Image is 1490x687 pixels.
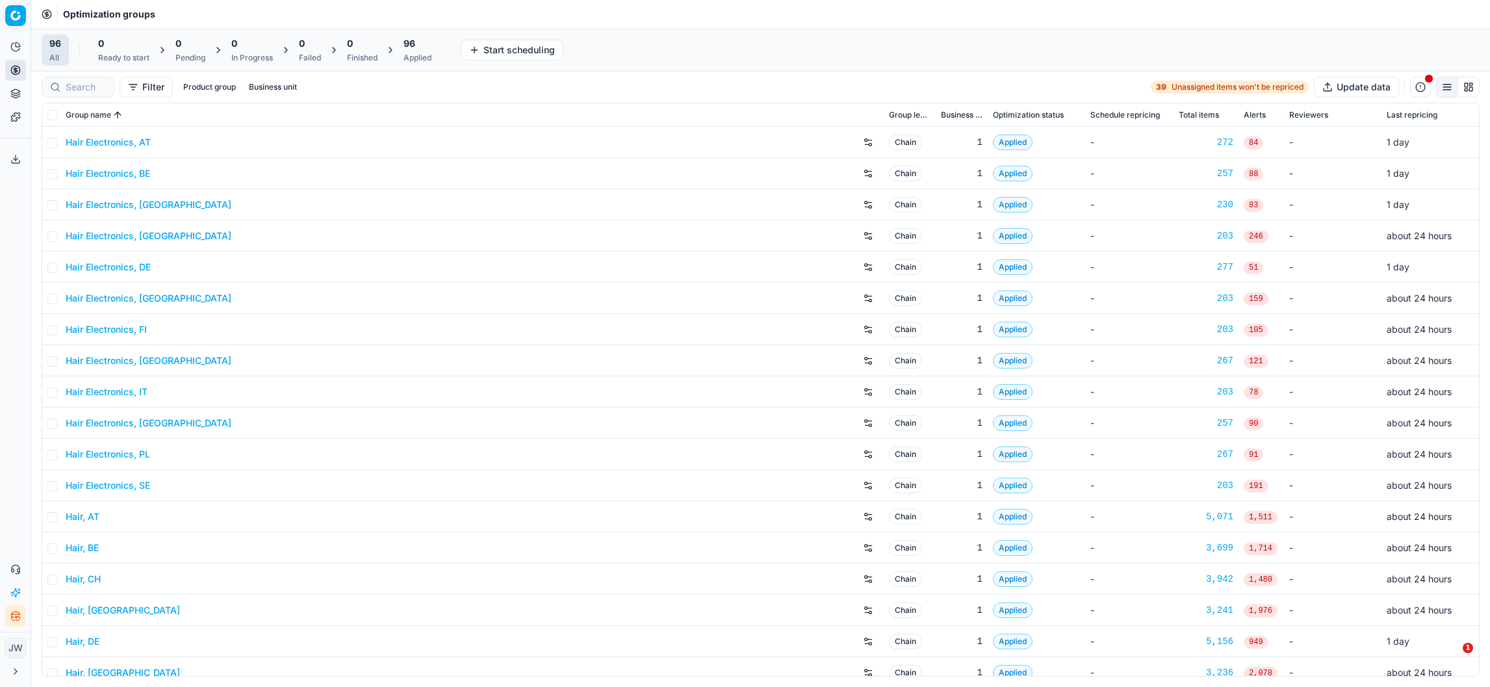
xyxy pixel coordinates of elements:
[1179,417,1233,430] a: 257
[1284,189,1381,220] td: -
[993,384,1033,400] span: Applied
[1156,82,1166,92] strong: 39
[941,292,983,305] div: 1
[1179,479,1233,492] a: 203
[889,291,922,306] span: Chain
[1085,158,1174,189] td: -
[1387,667,1452,678] span: about 24 hours
[1314,77,1399,97] button: Update data
[404,37,415,50] span: 96
[993,478,1033,493] span: Applied
[1244,417,1263,430] span: 90
[1244,261,1263,274] span: 51
[993,665,1033,681] span: Applied
[1085,283,1174,314] td: -
[1244,355,1268,368] span: 121
[1085,564,1174,595] td: -
[1085,595,1174,626] td: -
[993,197,1033,213] span: Applied
[1244,573,1278,586] span: 1,480
[941,573,983,586] div: 1
[1244,110,1266,120] span: Alerts
[404,53,431,63] div: Applied
[1085,252,1174,283] td: -
[1179,198,1233,211] a: 230
[941,261,983,274] div: 1
[941,110,983,120] span: Business unit
[1387,292,1452,304] span: about 24 hours
[1244,636,1268,649] span: 949
[1179,666,1233,679] a: 3,236
[1463,643,1473,653] span: 1
[63,8,155,21] nav: breadcrumb
[1387,604,1452,616] span: about 24 hours
[1387,417,1452,428] span: about 24 hours
[889,665,922,681] span: Chain
[1284,220,1381,252] td: -
[889,197,922,213] span: Chain
[1387,324,1452,335] span: about 24 hours
[1244,448,1263,461] span: 91
[993,291,1033,306] span: Applied
[889,322,922,337] span: Chain
[1387,230,1452,241] span: about 24 hours
[941,448,983,461] div: 1
[889,259,922,275] span: Chain
[1179,541,1233,554] div: 3,699
[1244,480,1268,493] span: 191
[941,229,983,242] div: 1
[889,415,922,431] span: Chain
[1284,345,1381,376] td: -
[1179,229,1233,242] a: 203
[1284,626,1381,657] td: -
[1284,158,1381,189] td: -
[1085,220,1174,252] td: -
[231,37,237,50] span: 0
[1085,345,1174,376] td: -
[1284,252,1381,283] td: -
[941,479,983,492] div: 1
[993,259,1033,275] span: Applied
[66,479,150,492] a: Hair Electronics, SE
[66,167,150,180] a: Hair Electronics, BE
[1387,355,1452,366] span: about 24 hours
[66,81,106,94] input: Search
[175,37,181,50] span: 0
[6,638,25,658] span: JW
[1244,511,1278,524] span: 1,511
[1179,354,1233,367] div: 267
[1244,168,1263,181] span: 88
[1387,636,1409,647] span: 1 day
[1085,189,1174,220] td: -
[1387,136,1409,148] span: 1 day
[1085,626,1174,657] td: -
[1387,261,1409,272] span: 1 day
[1090,110,1160,120] span: Schedule repricing
[1085,501,1174,532] td: -
[993,135,1033,150] span: Applied
[993,447,1033,462] span: Applied
[889,353,922,369] span: Chain
[66,448,150,461] a: Hair Electronics, PL
[1179,261,1233,274] a: 277
[1179,573,1233,586] a: 3,942
[66,229,231,242] a: Hair Electronics, [GEOGRAPHIC_DATA]
[1387,480,1452,491] span: about 24 hours
[1172,82,1304,92] span: Unassigned items won't be repriced
[941,635,983,648] div: 1
[941,541,983,554] div: 1
[1179,167,1233,180] a: 257
[889,540,922,556] span: Chain
[1387,542,1452,553] span: about 24 hours
[66,573,101,586] a: Hair, CH
[98,53,149,63] div: Ready to start
[1179,136,1233,149] a: 272
[1179,292,1233,305] a: 203
[1179,510,1233,523] a: 5,071
[66,110,111,120] span: Group name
